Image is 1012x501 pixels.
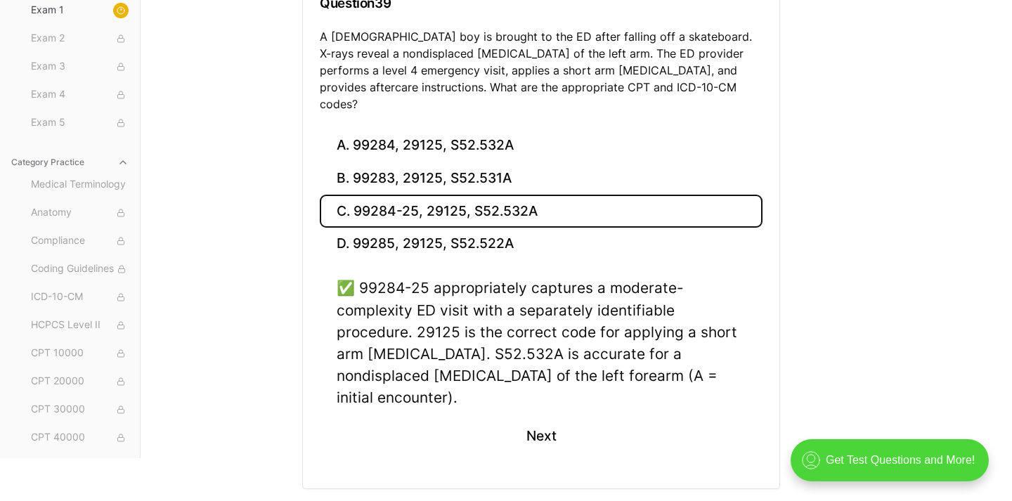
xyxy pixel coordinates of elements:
[337,277,746,408] div: ✅ 99284-25 appropriately captures a moderate-complexity ED visit with a separately identifiable p...
[779,432,1012,501] iframe: portal-trigger
[25,286,134,308] button: ICD-10-CM
[31,177,129,193] span: Medical Terminology
[25,258,134,280] button: Coding Guidelines
[6,151,134,174] button: Category Practice
[31,3,129,18] span: Exam 1
[25,112,134,134] button: Exam 5
[509,417,573,455] button: Next
[31,59,129,74] span: Exam 3
[25,370,134,393] button: CPT 20000
[31,430,129,445] span: CPT 40000
[31,289,129,305] span: ICD-10-CM
[31,318,129,333] span: HCPCS Level II
[25,230,134,252] button: Compliance
[25,56,134,78] button: Exam 3
[25,202,134,224] button: Anatomy
[31,374,129,389] span: CPT 20000
[25,174,134,196] button: Medical Terminology
[31,87,129,103] span: Exam 4
[320,162,763,195] button: B. 99283, 29125, S52.531A
[31,233,129,249] span: Compliance
[320,129,763,162] button: A. 99284, 29125, S52.532A
[25,427,134,449] button: CPT 40000
[31,346,129,361] span: CPT 10000
[31,205,129,221] span: Anatomy
[25,314,134,337] button: HCPCS Level II
[320,195,763,228] button: C. 99284-25, 29125, S52.532A
[31,402,129,417] span: CPT 30000
[25,342,134,365] button: CPT 10000
[320,28,763,112] p: A [DEMOGRAPHIC_DATA] boy is brought to the ED after falling off a skateboard. X-rays reveal a non...
[25,84,134,106] button: Exam 4
[25,27,134,50] button: Exam 2
[31,115,129,131] span: Exam 5
[31,261,129,277] span: Coding Guidelines
[25,398,134,421] button: CPT 30000
[31,31,129,46] span: Exam 2
[320,228,763,261] button: D. 99285, 29125, S52.522A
